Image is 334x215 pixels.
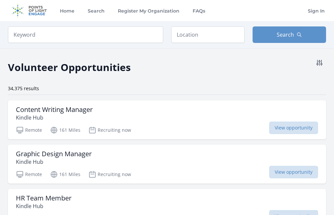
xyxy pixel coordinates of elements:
[16,150,92,158] h3: Graphic Design Manager
[171,26,245,43] input: Location
[50,170,80,178] p: 161 Miles
[88,170,131,178] p: Recruiting now
[8,60,131,75] h2: Volunteer Opportunities
[269,122,318,134] span: View opportunity
[16,114,93,122] p: Kindle Hub
[16,126,42,134] p: Remote
[8,26,163,43] input: Keyword
[16,158,92,166] p: Kindle Hub
[16,202,72,210] p: Kindle Hub
[277,31,294,39] span: Search
[253,26,326,43] button: Search
[8,145,326,184] a: Graphic Design Manager Kindle Hub Remote 161 Miles Recruiting now View opportunity
[16,194,72,202] h3: HR Team Member
[88,126,131,134] p: Recruiting now
[269,166,318,178] span: View opportunity
[16,106,93,114] h3: Content Writing Manager
[8,100,326,139] a: Content Writing Manager Kindle Hub Remote 161 Miles Recruiting now View opportunity
[8,85,39,91] span: 34,375 results
[50,126,80,134] p: 161 Miles
[16,170,42,178] p: Remote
